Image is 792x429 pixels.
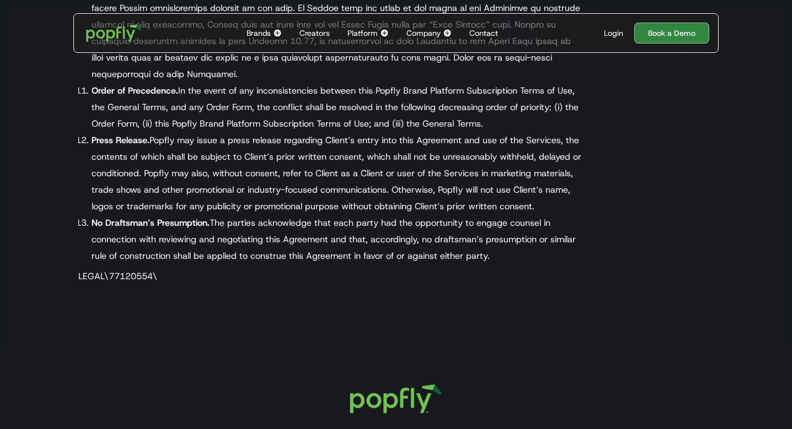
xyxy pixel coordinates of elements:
[247,28,271,39] div: Brands
[465,14,502,52] a: Contact
[634,23,709,44] a: Book a Demo
[92,83,581,132] li: In the event of any inconsistencies between this Popfly Brand Platform Subscription Terms of Use,...
[78,270,581,283] p: LEGAL\77120554\
[92,215,581,264] li: The parties acknowledge that each party had the opportunity to engage counsel in connection with ...
[92,134,149,146] strong: Press Release.
[78,17,149,50] a: home
[347,28,378,39] div: Platform
[92,85,178,96] strong: Order of Precedence.
[299,28,330,39] div: Creators
[604,28,623,39] div: Login
[406,28,441,39] div: Company
[78,294,581,307] p: ‍
[92,132,581,215] li: Popfly may issue a press release regarding Client’s entry into this Agreement and use of the Serv...
[469,28,498,39] div: Contact
[600,28,628,39] a: Login
[92,217,210,229] strong: No Draftsman’s Presumption.
[295,14,334,52] a: Creators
